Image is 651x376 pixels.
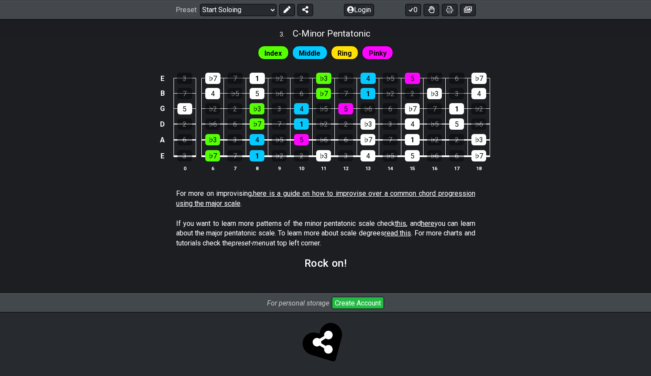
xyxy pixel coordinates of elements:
[405,73,420,84] div: 5
[246,164,268,173] th: 8
[157,86,168,101] td: B
[383,103,397,114] div: 6
[177,103,192,114] div: 5
[272,73,287,84] div: ♭2
[272,88,287,99] div: ♭6
[176,6,197,14] span: Preset
[405,88,420,99] div: 2
[227,88,242,99] div: ♭5
[293,28,371,39] span: C - Minor Pentatonic
[424,164,446,173] th: 16
[272,103,287,114] div: 3
[250,150,264,161] div: 1
[471,150,486,161] div: ♭7
[177,118,192,130] div: 2
[267,299,329,307] i: For personal storage
[205,134,220,145] div: ♭3
[294,118,309,130] div: 1
[379,164,401,173] th: 14
[332,297,384,309] button: Create Account
[384,229,411,237] span: read this
[361,150,375,161] div: 4
[205,103,220,114] div: ♭2
[250,88,264,99] div: 5
[442,3,457,16] button: Print
[405,150,420,161] div: 5
[272,134,287,145] div: ♭5
[449,150,464,161] div: 6
[294,88,309,99] div: 6
[395,219,406,228] span: this
[279,3,295,16] button: Edit Preset
[427,118,442,130] div: ♭5
[205,118,220,130] div: ♭6
[337,47,352,60] span: First enable full edit mode to edit
[405,103,420,114] div: ♭7
[157,71,168,86] td: E
[177,134,192,145] div: 6
[471,118,486,130] div: ♭6
[369,47,387,60] span: First enable full edit mode to edit
[344,3,374,16] button: Login
[338,73,354,84] div: 3
[200,3,277,16] select: Preset
[227,73,243,84] div: 7
[449,118,464,130] div: 5
[176,189,475,207] a: here is a guide on how to improvise over a common chord progression using the major scale
[304,258,347,268] h2: Rock on!
[405,118,420,130] div: 4
[361,118,375,130] div: ♭3
[250,73,265,84] div: 1
[316,118,331,130] div: ♭2
[305,324,347,366] span: Click to store and share!
[177,88,192,99] div: 7
[205,73,220,84] div: ♭7
[250,103,264,114] div: ♭3
[468,164,490,173] th: 18
[338,88,353,99] div: 7
[250,134,264,145] div: 4
[427,73,442,84] div: ♭6
[449,103,464,114] div: 1
[227,118,242,130] div: 6
[294,150,309,161] div: 2
[294,103,309,114] div: 4
[157,132,168,148] td: A
[250,118,264,130] div: ♭7
[361,88,375,99] div: 1
[316,73,331,84] div: ♭3
[383,88,397,99] div: ♭2
[313,164,335,173] th: 11
[338,103,353,114] div: 5
[471,88,486,99] div: 4
[338,150,353,161] div: 3
[232,239,270,247] em: preset-menu
[338,118,353,130] div: 2
[449,134,464,145] div: 2
[294,134,309,145] div: 5
[176,189,475,208] p: For more on improvising, .
[280,30,293,40] span: 3 .
[316,88,331,99] div: ♭7
[471,103,486,114] div: ♭2
[299,47,320,60] span: First enable full edit mode to edit
[471,73,487,84] div: ♭7
[405,134,420,145] div: 1
[272,150,287,161] div: ♭2
[297,3,313,16] button: Share Preset
[174,164,196,173] th: 0
[227,150,242,161] div: 7
[316,103,331,114] div: ♭5
[264,47,282,60] span: First enable full edit mode to edit
[272,118,287,130] div: 7
[205,150,220,161] div: ♭7
[157,148,168,164] td: E
[357,164,379,173] th: 13
[157,116,168,132] td: D
[224,164,246,173] th: 7
[157,101,168,116] td: G
[268,164,290,173] th: 9
[427,88,442,99] div: ♭3
[446,164,468,173] th: 17
[449,73,464,84] div: 6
